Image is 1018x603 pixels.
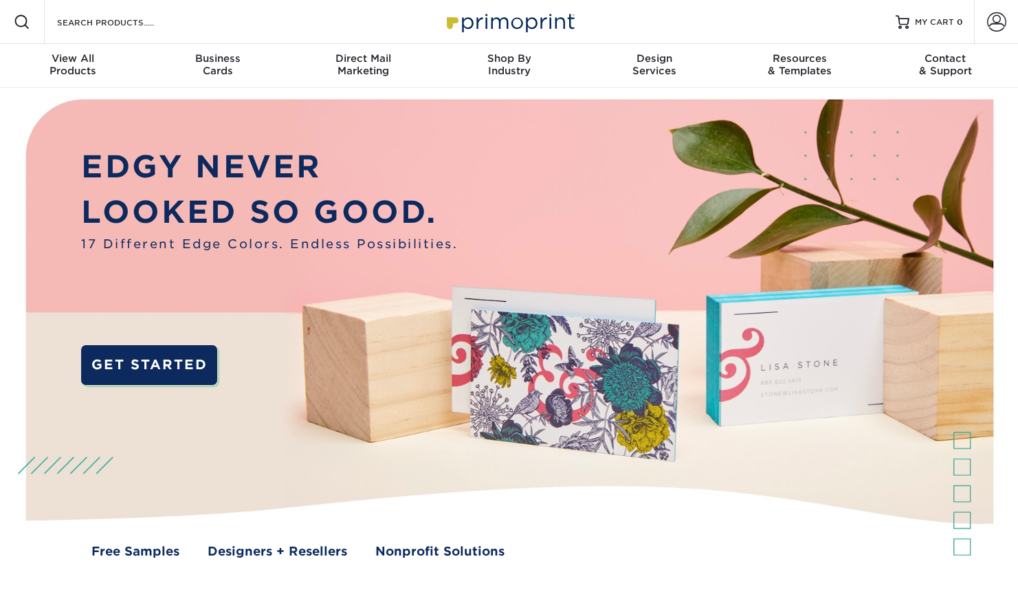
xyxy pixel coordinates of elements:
[436,44,582,88] a: Shop ByIndustry
[441,7,578,36] img: Primoprint
[957,17,963,27] span: 0
[146,52,291,65] span: Business
[81,189,458,235] p: LOOKED SO GOOD.
[91,542,179,561] a: Free Samples
[208,542,347,561] a: Designers + Resellers
[146,52,291,77] div: Cards
[582,52,727,77] div: Services
[81,144,458,190] p: EDGY NEVER
[81,235,458,254] span: 17 Different Edge Colors. Endless Possibilities.
[872,52,1018,65] span: Contact
[56,14,190,30] input: SEARCH PRODUCTS.....
[872,52,1018,77] div: & Support
[727,52,873,77] div: & Templates
[727,44,873,88] a: Resources& Templates
[436,52,582,77] div: Industry
[582,44,727,88] a: DesignServices
[291,52,436,77] div: Marketing
[872,44,1018,88] a: Contact& Support
[436,52,582,65] span: Shop By
[291,52,436,65] span: Direct Mail
[727,52,873,65] span: Resources
[81,345,217,385] a: GET STARTED
[146,44,291,88] a: BusinessCards
[915,17,954,28] span: MY CART
[375,542,505,561] a: Nonprofit Solutions
[582,52,727,65] span: Design
[291,44,436,88] a: Direct MailMarketing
